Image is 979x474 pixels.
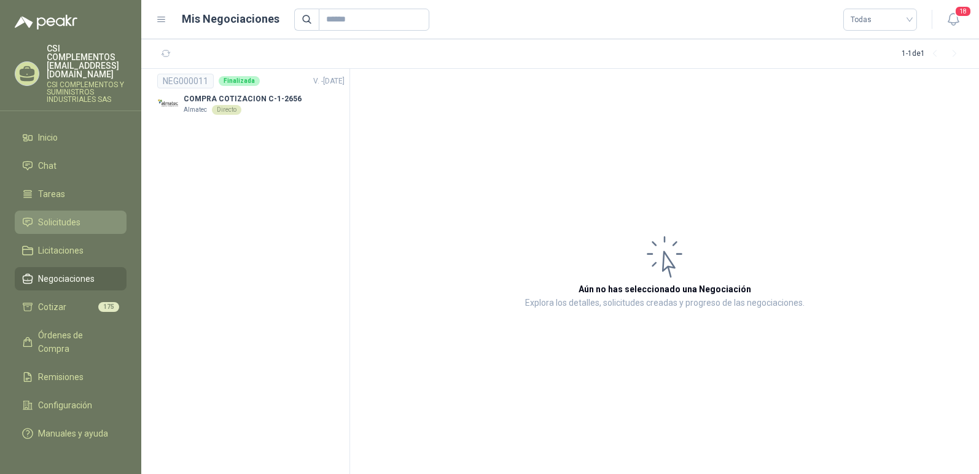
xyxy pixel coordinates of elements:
div: NEG000011 [157,74,214,88]
span: Tareas [38,187,65,201]
span: Solicitudes [38,216,80,229]
span: Configuración [38,398,92,412]
a: Manuales y ayuda [15,422,127,445]
a: Tareas [15,182,127,206]
a: Remisiones [15,365,127,389]
a: Cotizar175 [15,295,127,319]
span: V. - [DATE] [313,77,345,85]
a: Negociaciones [15,267,127,290]
a: Licitaciones [15,239,127,262]
a: Órdenes de Compra [15,324,127,360]
div: 1 - 1 de 1 [902,44,964,64]
h3: Aún no has seleccionado una Negociación [579,282,751,296]
img: Company Logo [157,93,179,115]
div: Directo [212,105,241,115]
span: Inicio [38,131,58,144]
a: NEG000011FinalizadaV. -[DATE] Company LogoCOMPRA COTIZACION C-1-2656AlmatecDirecto [157,74,345,115]
p: COMPRA COTIZACION C-1-2656 [184,93,302,105]
a: Inicio [15,126,127,149]
h1: Mis Negociaciones [182,10,279,28]
a: Configuración [15,394,127,417]
a: Solicitudes [15,211,127,234]
span: 18 [954,6,972,17]
img: Logo peakr [15,15,77,29]
span: Cotizar [38,300,66,314]
span: Negociaciones [38,272,95,286]
span: Remisiones [38,370,84,384]
button: 18 [942,9,964,31]
span: Licitaciones [38,244,84,257]
span: Chat [38,159,57,173]
p: CSI COMPLEMENTOS [EMAIL_ADDRESS][DOMAIN_NAME] [47,44,127,79]
span: Todas [851,10,910,29]
span: Manuales y ayuda [38,427,108,440]
p: Explora los detalles, solicitudes creadas y progreso de las negociaciones. [525,296,805,311]
p: CSI COMPLEMENTOS Y SUMINISTROS INDUSTRIALES SAS [47,81,127,103]
p: Almatec [184,105,207,115]
a: Chat [15,154,127,177]
span: 175 [98,302,119,312]
span: Órdenes de Compra [38,328,115,355]
div: Finalizada [219,76,260,86]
